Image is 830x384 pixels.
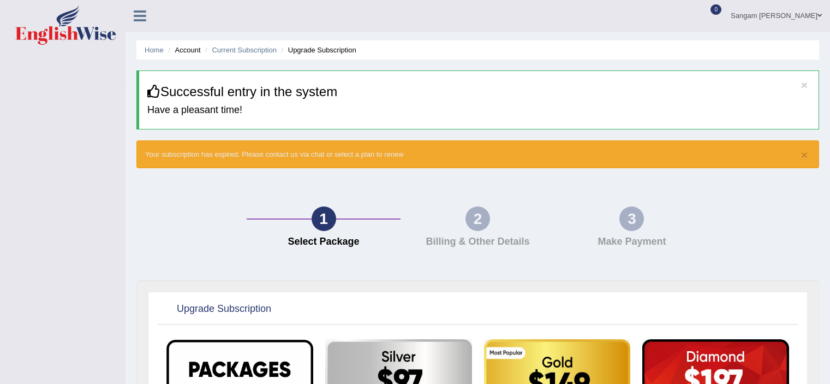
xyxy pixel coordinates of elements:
[147,85,810,99] h3: Successful entry in the system
[212,46,277,54] a: Current Subscription
[465,206,490,231] div: 2
[560,237,703,247] h4: Make Payment
[252,237,395,247] h4: Select Package
[801,79,808,91] button: ×
[145,46,164,54] a: Home
[312,206,336,231] div: 1
[147,105,810,116] h4: Have a pleasant time!
[165,45,200,55] li: Account
[619,206,644,231] div: 3
[710,4,721,15] span: 0
[406,237,549,247] h4: Billing & Other Details
[160,301,271,317] h2: Upgrade Subscription
[279,45,356,55] li: Upgrade Subscription
[136,140,819,168] div: Your subscription has expired. Please contact us via chat or select a plan to renew
[801,149,808,161] button: ×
